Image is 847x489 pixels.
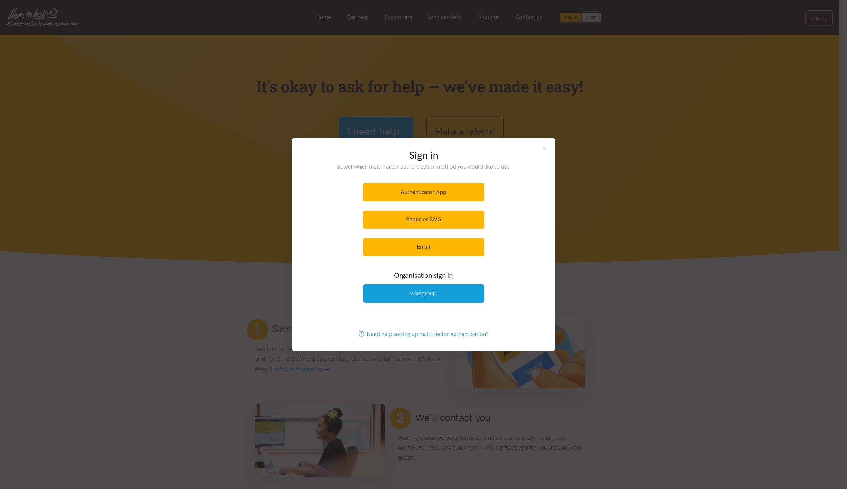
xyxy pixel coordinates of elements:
a: Email [363,238,484,256]
a: Need help setting up multi-factor authentication? [352,325,496,343]
h2: Sign in [324,148,523,162]
h3: Organisation sign in [345,271,502,280]
p: Select which multi-factor authentication method you would like to use [324,162,523,171]
button: Close [542,146,547,151]
img: Wise Group [410,291,437,297]
a: Authenticator App [363,183,484,201]
a: Phone or SMS [363,211,484,229]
